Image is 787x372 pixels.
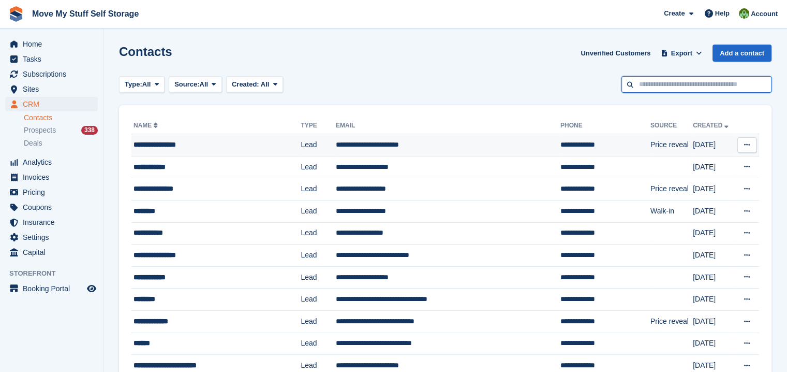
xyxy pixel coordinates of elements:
th: Type [301,118,336,134]
span: Created: [232,80,259,88]
span: Deals [24,138,42,148]
td: [DATE] [693,156,735,178]
td: Lead [301,178,336,201]
h1: Contacts [119,45,172,59]
button: Export [659,45,704,62]
td: Lead [301,156,336,178]
a: Deals [24,138,98,149]
td: Price reveal [650,310,693,333]
span: Tasks [23,52,85,66]
td: Price reveal [650,178,693,201]
button: Type: All [119,76,165,93]
a: menu [5,82,98,96]
td: [DATE] [693,310,735,333]
a: Contacts [24,113,98,123]
a: menu [5,200,98,214]
td: Lead [301,310,336,333]
span: Storefront [9,268,103,279]
span: Home [23,37,85,51]
span: Capital [23,245,85,260]
a: Name [133,122,160,129]
td: [DATE] [693,266,735,289]
td: Lead [301,266,336,289]
td: [DATE] [693,178,735,201]
a: menu [5,281,98,296]
button: Created: All [226,76,283,93]
a: menu [5,52,98,66]
span: All [142,79,151,90]
a: menu [5,155,98,169]
a: menu [5,67,98,81]
th: Email [336,118,560,134]
td: Lead [301,333,336,355]
td: Lead [301,134,336,156]
span: Settings [23,230,85,245]
span: CRM [23,97,85,111]
span: Account [751,9,778,19]
img: Joel Booth [739,8,749,19]
span: Invoices [23,170,85,184]
a: Move My Stuff Self Storage [28,5,143,22]
td: [DATE] [693,289,735,311]
a: Created [693,122,731,129]
span: Insurance [23,215,85,230]
td: Lead [301,222,336,245]
a: menu [5,185,98,199]
th: Source [650,118,693,134]
span: Booking Portal [23,281,85,296]
td: Walk-in [650,200,693,222]
span: All [200,79,209,90]
span: Coupons [23,200,85,214]
a: menu [5,215,98,230]
a: Unverified Customers [576,45,655,62]
span: Sites [23,82,85,96]
button: Source: All [169,76,222,93]
span: Analytics [23,155,85,169]
span: Type: [125,79,142,90]
td: [DATE] [693,245,735,267]
a: Prospects 338 [24,125,98,136]
a: menu [5,170,98,184]
div: 338 [81,126,98,135]
td: [DATE] [693,134,735,156]
span: Help [715,8,730,19]
th: Phone [560,118,650,134]
span: Export [671,48,692,59]
img: stora-icon-8386f47178a22dfd0bd8f6a31ec36ba5ce8667c1dd55bd0f319d3a0aa187defe.svg [8,6,24,22]
a: menu [5,230,98,245]
span: Pricing [23,185,85,199]
a: Preview store [85,282,98,295]
a: menu [5,37,98,51]
td: [DATE] [693,222,735,245]
span: Prospects [24,125,56,135]
span: All [261,80,270,88]
a: menu [5,245,98,260]
a: Add a contact [712,45,771,62]
span: Subscriptions [23,67,85,81]
td: [DATE] [693,333,735,355]
td: Lead [301,200,336,222]
span: Create [664,8,685,19]
span: Source: [174,79,199,90]
a: menu [5,97,98,111]
td: [DATE] [693,200,735,222]
td: Lead [301,289,336,311]
td: Lead [301,245,336,267]
td: Price reveal [650,134,693,156]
